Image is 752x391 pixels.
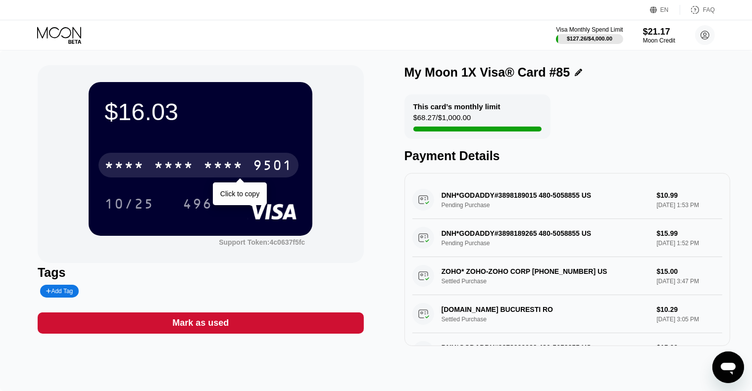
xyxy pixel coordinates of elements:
[253,159,293,174] div: 9501
[46,288,73,295] div: Add Tag
[172,317,229,329] div: Mark as used
[703,6,715,13] div: FAQ
[556,26,623,33] div: Visa Monthly Spend Limit
[175,191,220,216] div: 496
[219,238,305,246] div: Support Token: 4c0637f5fc
[643,37,675,44] div: Moon Credit
[38,312,364,334] div: Mark as used
[567,36,612,42] div: $127.26 / $4,000.00
[404,149,731,163] div: Payment Details
[643,27,675,37] div: $21.17
[650,5,680,15] div: EN
[404,65,570,80] div: My Moon 1X Visa® Card #85
[660,6,669,13] div: EN
[219,238,305,246] div: Support Token:4c0637f5fc
[40,285,79,298] div: Add Tag
[413,113,471,127] div: $68.27 / $1,000.00
[97,191,161,216] div: 10/25
[183,197,212,213] div: 496
[680,5,715,15] div: FAQ
[556,26,623,44] div: Visa Monthly Spend Limit$127.26/$4,000.00
[104,197,154,213] div: 10/25
[104,98,297,126] div: $16.03
[220,190,259,198] div: Click to copy
[413,102,501,111] div: This card’s monthly limit
[643,27,675,44] div: $21.17Moon Credit
[38,265,364,280] div: Tags
[712,351,744,383] iframe: Button to launch messaging window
